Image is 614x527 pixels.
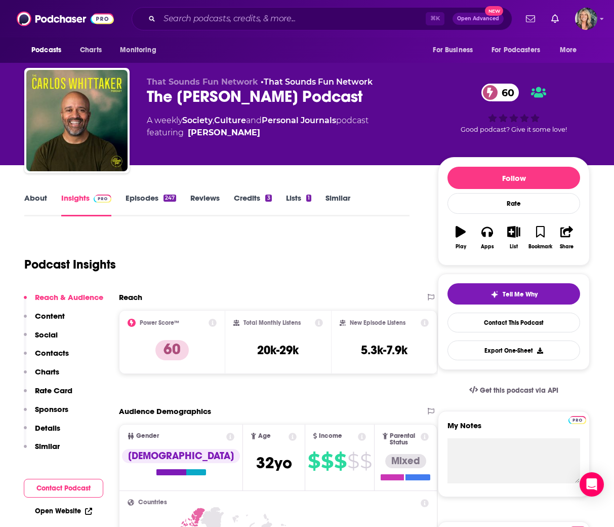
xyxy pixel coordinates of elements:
a: Reviews [190,193,220,216]
a: InsightsPodchaser Pro [61,193,111,216]
div: Rate [447,193,580,214]
span: New [485,6,503,16]
p: 60 [155,340,189,360]
button: Rate Card [24,386,72,404]
a: Credits3 [234,193,271,216]
a: Society [182,116,213,125]
span: Countries [138,499,167,506]
button: Bookmark [527,219,553,256]
button: Content [24,311,65,330]
div: [DEMOGRAPHIC_DATA] [122,449,240,463]
div: Share [560,244,574,250]
button: Contact Podcast [24,479,103,498]
span: $ [360,453,372,469]
p: Sponsors [35,404,68,414]
a: Charts [73,41,108,60]
div: Open Intercom Messenger [580,472,604,497]
button: Reach & Audience [24,292,103,311]
a: Show notifications dropdown [547,10,563,27]
img: Podchaser Pro [568,416,586,424]
span: Open Advanced [457,16,499,21]
span: Age [258,433,271,439]
button: Play [447,219,474,256]
div: List [510,244,518,250]
span: , [213,116,214,125]
button: open menu [553,41,590,60]
button: open menu [485,41,555,60]
span: $ [308,453,320,469]
p: Charts [35,367,59,377]
span: For Podcasters [492,43,540,57]
p: Rate Card [35,386,72,395]
button: open menu [113,41,169,60]
input: Search podcasts, credits, & more... [159,11,426,27]
span: Income [319,433,342,439]
span: • [261,77,373,87]
span: Charts [80,43,102,57]
button: Export One-Sheet [447,341,580,360]
a: Similar [325,193,350,216]
button: open menu [24,41,74,60]
button: Charts [24,367,59,386]
div: 247 [163,195,176,202]
div: [PERSON_NAME] [188,127,260,139]
div: Mixed [385,454,426,468]
button: Share [554,219,580,256]
button: Apps [474,219,500,256]
a: 60 [481,84,519,101]
button: List [501,219,527,256]
span: Monitoring [120,43,156,57]
button: Show profile menu [575,8,597,30]
div: Search podcasts, credits, & more... [132,7,512,30]
div: A weekly podcast [147,115,369,139]
span: Logged in as lisa.beech [575,8,597,30]
h2: Power Score™ [140,319,179,326]
h2: Audience Demographics [119,406,211,416]
p: Reach & Audience [35,292,103,302]
img: Podchaser - Follow, Share and Rate Podcasts [17,9,114,28]
span: $ [347,453,359,469]
button: tell me why sparkleTell Me Why [447,283,580,305]
button: Social [24,330,58,349]
span: For Business [433,43,473,57]
p: Similar [35,441,60,451]
span: 32 yo [256,453,292,473]
img: The Carlos Whittaker Podcast [26,70,128,171]
a: Episodes247 [126,193,176,216]
a: Lists1 [286,193,311,216]
span: Tell Me Why [503,290,538,298]
h2: New Episode Listens [350,319,405,326]
span: Good podcast? Give it some love! [461,126,567,133]
a: Culture [214,116,246,125]
h2: Total Monthly Listens [243,319,301,326]
img: tell me why sparkle [490,290,499,298]
h2: Reach [119,292,142,302]
span: $ [321,453,333,469]
a: Contact This Podcast [447,313,580,332]
span: That Sounds Fun Network [147,77,258,87]
a: That Sounds Fun Network [264,77,373,87]
p: Social [35,330,58,340]
span: 60 [492,84,519,101]
span: ⌘ K [426,12,444,25]
div: 60Good podcast? Give it some love! [438,77,590,140]
span: Get this podcast via API [480,386,558,395]
span: Parental Status [390,433,419,446]
a: Open Website [35,507,92,515]
span: Podcasts [31,43,61,57]
button: Open AdvancedNew [453,13,504,25]
h3: 20k-29k [257,343,299,358]
button: Details [24,423,60,442]
div: Bookmark [528,244,552,250]
span: More [560,43,577,57]
a: Show notifications dropdown [522,10,539,27]
button: open menu [426,41,485,60]
label: My Notes [447,421,580,438]
img: Podchaser Pro [94,195,111,203]
a: Personal Journals [262,116,336,125]
span: $ [334,453,346,469]
div: Play [456,244,466,250]
button: Similar [24,441,60,460]
a: About [24,193,47,216]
